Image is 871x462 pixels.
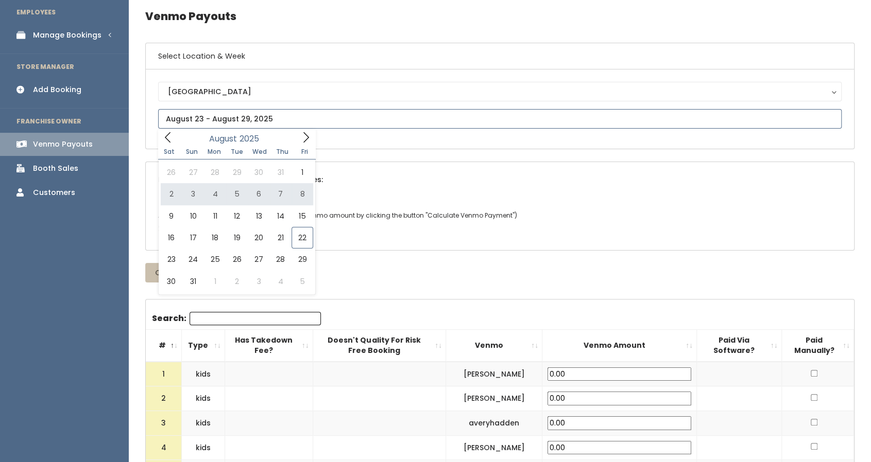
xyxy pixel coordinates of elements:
div: Customers [33,187,75,198]
th: Paid Via Software?: activate to sort column ascending [697,329,782,362]
label: Search: [152,312,321,325]
span: August 29, 2025 [292,248,313,270]
span: July 27, 2025 [182,162,204,183]
span: August 15, 2025 [292,205,313,227]
span: Tue [226,149,248,155]
span: August 2, 2025 [161,183,182,205]
span: July 26, 2025 [161,162,182,183]
span: August 4, 2025 [204,183,226,205]
td: averyhadden [446,411,542,435]
span: August 27, 2025 [248,248,269,270]
span: August 20, 2025 [248,227,269,248]
div: Manage Bookings [33,30,101,41]
button: [GEOGRAPHIC_DATA] [158,82,842,101]
span: August 5, 2025 [226,183,248,205]
span: August 7, 2025 [270,183,292,205]
th: Has Takedown Fee?: activate to sort column ascending [225,329,313,362]
h6: Select Location & Week [146,43,854,69]
td: kids [182,435,225,460]
input: Year [237,132,268,145]
span: Sun [180,149,203,155]
span: (set venmo amount by clicking the button "Calculate Venmo Payment") [292,211,517,220]
div: [GEOGRAPHIC_DATA] [168,86,832,97]
span: August 1, 2025 [292,162,313,183]
span: August 21, 2025 [270,227,292,248]
div: Add Booking [33,84,81,95]
span: September 3, 2025 [248,271,269,292]
span: August 17, 2025 [182,227,204,248]
div: Venmo Payouts [33,139,93,150]
span: August 11, 2025 [204,205,226,227]
h4: Venmo Payouts [145,2,855,30]
span: August 19, 2025 [226,227,248,248]
span: August 12, 2025 [226,205,248,227]
div: Actual Amount To Pay from Venmo [146,198,854,250]
td: 3 [146,411,182,435]
th: Venmo: activate to sort column ascending [446,329,542,362]
span: Sat [158,149,181,155]
span: August 16, 2025 [161,227,182,248]
span: August 30, 2025 [161,271,182,292]
span: August 18, 2025 [204,227,226,248]
div: Booth Sales [33,163,78,174]
span: July 30, 2025 [248,162,269,183]
span: Wed [248,149,271,155]
td: 4 [146,435,182,460]
td: kids [182,411,225,435]
span: August 31, 2025 [182,271,204,292]
input: Search: [190,312,321,325]
div: Estimated Total To Pay From Current Sales: [146,162,854,198]
span: July 29, 2025 [226,162,248,183]
td: [PERSON_NAME] [446,362,542,386]
td: [PERSON_NAME] [446,386,542,411]
span: August 24, 2025 [182,248,204,270]
span: August 6, 2025 [248,183,269,205]
span: August 3, 2025 [182,183,204,205]
input: August 23 - August 29, 2025 [158,109,842,129]
td: [PERSON_NAME] [446,435,542,460]
th: Venmo Amount: activate to sort column ascending [542,329,697,362]
td: kids [182,362,225,386]
span: September 1, 2025 [204,271,226,292]
span: August 25, 2025 [204,248,226,270]
span: July 31, 2025 [270,162,292,183]
span: August 10, 2025 [182,205,204,227]
th: Doesn't Quality For Risk Free Booking : activate to sort column ascending [313,329,446,362]
span: Thu [271,149,294,155]
span: September 5, 2025 [292,271,313,292]
span: August [209,135,237,143]
span: July 28, 2025 [204,162,226,183]
span: August 26, 2025 [226,248,248,270]
td: kids [182,386,225,411]
span: Fri [294,149,316,155]
td: 2 [146,386,182,411]
span: Mon [203,149,226,155]
td: 1 [146,362,182,386]
span: August 14, 2025 [270,205,292,227]
th: #: activate to sort column descending [146,329,182,362]
span: August 22, 2025 [292,227,313,248]
span: September 4, 2025 [270,271,292,292]
span: August 8, 2025 [292,183,313,205]
th: Type: activate to sort column ascending [182,329,225,362]
span: September 2, 2025 [226,271,248,292]
span: August 13, 2025 [248,205,269,227]
th: Paid Manually?: activate to sort column ascending [781,329,853,362]
span: August 9, 2025 [161,205,182,227]
button: Calculate Venmo Payment [145,263,267,282]
span: August 23, 2025 [161,248,182,270]
span: August 28, 2025 [270,248,292,270]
